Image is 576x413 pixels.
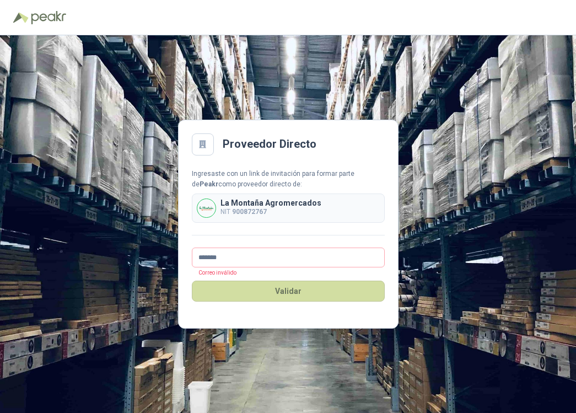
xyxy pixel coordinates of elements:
img: Peakr [31,11,66,24]
b: Peakr [200,180,218,188]
p: La Montaña Agromercados [220,199,321,207]
p: NIT [220,207,321,217]
img: Company Logo [197,199,216,217]
h2: Proveedor Directo [223,136,316,153]
button: Validar [192,281,385,302]
img: Logo [13,12,29,23]
b: 900872767 [232,208,267,216]
div: Ingresaste con un link de invitación para formar parte de como proveedor directo de: [192,169,385,190]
